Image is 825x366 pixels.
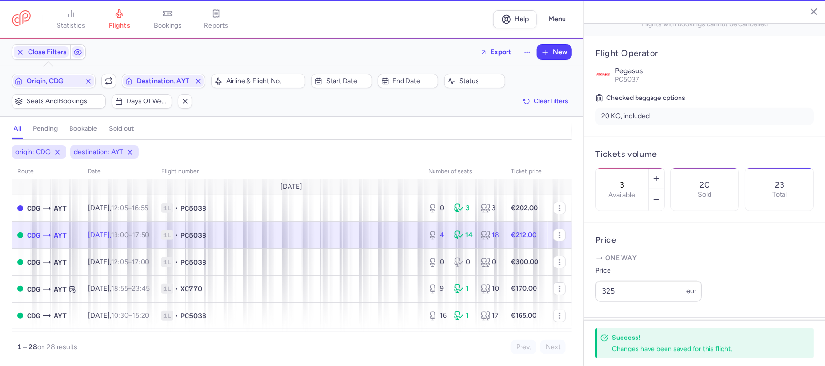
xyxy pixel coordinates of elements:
[595,67,611,82] img: Pegasus logo
[454,230,473,240] div: 14
[57,21,86,30] span: statistics
[226,77,302,85] span: Airline & Flight No.
[27,230,40,240] span: CDG
[595,235,814,246] h4: Price
[27,203,40,213] span: Charles De Gaulle, Paris, France
[88,311,149,320] span: [DATE],
[511,231,536,239] strong: €212.00
[111,311,129,320] time: 10:30
[37,343,77,351] span: on 28 results
[180,230,206,240] span: PC5038
[595,149,814,160] h4: Tickets volume
[459,77,502,85] span: Status
[175,230,178,240] span: •
[137,77,191,85] span: Destination, AYT
[12,10,31,28] a: CitizenPlane red outlined logo
[111,231,129,239] time: 13:00
[428,257,447,267] div: 0
[27,284,40,295] span: Charles De Gaulle, Paris, France
[454,203,473,213] div: 3
[428,284,447,294] div: 9
[47,9,95,30] a: statistics
[175,284,178,294] span: •
[161,230,173,240] span: 1L
[82,165,156,179] th: date
[109,21,130,30] span: flights
[595,48,814,59] h4: Flight Operator
[511,204,538,212] strong: €202.00
[481,257,499,267] div: 0
[17,259,23,265] span: OPEN
[775,180,784,190] p: 23
[180,311,206,321] span: PC5038
[422,165,505,179] th: number of seats
[493,10,537,28] a: Help
[111,284,128,293] time: 18:55
[686,287,696,295] span: eur
[88,231,149,239] span: [DATE],
[204,21,228,30] span: reports
[132,258,149,266] time: 17:00
[144,9,192,30] a: bookings
[122,74,206,88] button: Destination, AYT
[15,147,51,157] span: origin: CDG
[534,98,568,105] span: Clear filters
[17,313,23,319] span: OPEN
[511,258,538,266] strong: €300.00
[111,231,149,239] span: –
[192,9,240,30] a: reports
[481,284,499,294] div: 10
[111,204,128,212] time: 12:05
[27,310,40,321] span: Charles De Gaulle, Paris, France
[54,284,67,295] span: AYT
[132,284,150,293] time: 23:45
[154,21,182,30] span: bookings
[112,94,173,109] button: Days of week
[699,180,710,190] p: 20
[88,284,150,293] span: [DATE],
[111,258,128,266] time: 12:05
[515,15,529,23] span: Help
[511,284,537,293] strong: €170.00
[69,125,97,133] h4: bookable
[109,125,134,133] h4: sold out
[12,165,82,179] th: route
[111,311,149,320] span: –
[12,94,106,109] button: Seats and bookings
[454,311,473,321] div: 1
[54,257,67,267] span: Antalya, Antalya, Turkey
[608,191,635,199] label: Available
[17,343,37,351] strong: 1 – 28
[180,284,202,294] span: XC770
[511,340,536,354] button: Prev.
[592,20,818,28] span: Flights with bookings cannot be cancelled
[428,311,447,321] div: 16
[612,344,793,353] div: Changes have been saved for this flight.
[595,281,702,302] input: ---
[772,191,787,198] p: Total
[481,311,499,321] div: 17
[127,98,169,105] span: Days of week
[161,203,173,213] span: 1L
[428,230,447,240] div: 4
[111,284,150,293] span: –
[553,48,567,56] span: New
[474,44,518,60] button: Export
[311,74,372,88] button: Start date
[698,191,711,198] p: Sold
[481,230,499,240] div: 18
[595,92,814,104] h5: Checked baggage options
[378,74,439,88] button: End date
[161,311,173,321] span: 1L
[595,253,814,263] p: One way
[111,204,148,212] span: –
[454,257,473,267] div: 0
[12,74,96,88] button: Origin, CDG
[175,257,178,267] span: •
[612,333,793,342] h4: Success!
[88,258,149,266] span: [DATE],
[491,48,511,56] span: Export
[180,257,206,267] span: PC5038
[27,98,102,105] span: Seats and bookings
[454,284,473,294] div: 1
